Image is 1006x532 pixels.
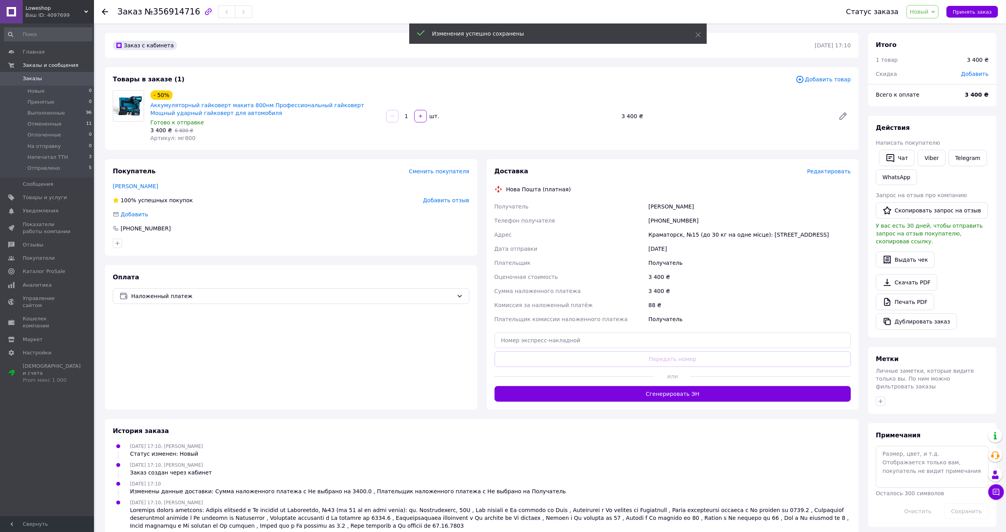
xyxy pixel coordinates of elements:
[876,71,897,77] span: Скидка
[86,110,92,117] span: 96
[113,167,155,175] span: Покупатель
[876,41,897,49] span: Итого
[27,154,68,161] span: Напечатал ТТН
[25,12,94,19] div: Ваш ID: 4097699
[647,228,852,242] div: Краматорск, №15 (до 30 кг на одне місце): [STREET_ADDRESS]
[876,57,898,63] span: 1 товар
[23,207,58,214] span: Уведомления
[113,41,177,50] div: Заказ с кабинета
[130,469,212,476] div: Заказ создан через кабинет
[988,484,1004,500] button: Чат с покупателем
[876,313,957,330] button: Дублировать заказ
[647,242,852,256] div: [DATE]
[910,9,929,15] span: Новый
[27,131,61,138] span: Оплаченные
[121,211,148,217] span: Добавить
[876,92,919,98] span: Всего к оплате
[113,196,193,204] div: успешных покупок
[876,431,921,439] span: Примечания
[23,363,81,384] span: [DEMOGRAPHIC_DATA] и счета
[23,268,65,275] span: Каталог ProSale
[113,94,144,118] img: Аккумуляторный гайковерт макита 800нм Профессиональный гайковерт Мощный ударный гайковерт для авт...
[961,71,989,77] span: Добавить
[23,377,81,384] div: Prom микс 1 000
[130,487,566,495] div: Изменены данные доставки: Сумма наложенного платежа с Не выбрано на 3400.0 , Плательщик наложенно...
[102,8,108,16] div: Вернуться назад
[428,112,440,120] div: шт.
[807,168,851,174] span: Редактировать
[23,49,45,56] span: Главная
[23,241,43,248] span: Отзывы
[144,7,200,16] span: №356914716
[130,500,203,505] span: [DATE] 17:10, [PERSON_NAME]
[495,203,529,210] span: Получатель
[876,355,899,363] span: Метки
[23,181,53,188] span: Сообщения
[495,302,593,308] span: Комиссия за наложенный платёж
[647,284,852,298] div: 3 400 ₴
[131,292,453,300] span: Наложенный платеж
[967,56,989,64] div: 3 400 ₴
[495,217,555,224] span: Телефон получателя
[89,154,92,161] span: 3
[86,120,92,128] span: 11
[495,316,628,322] span: Плательщик комиссии наложенного платежа
[495,274,558,280] span: Оценочная стоимость
[876,294,934,310] a: Печать PDF
[150,135,195,141] span: Артикул: мг800
[815,42,851,49] time: [DATE] 17:10
[113,183,158,189] a: [PERSON_NAME]
[27,143,61,150] span: На отправку
[130,444,203,449] span: [DATE] 17:10, [PERSON_NAME]
[150,102,364,116] a: Аккумуляторный гайковерт макита 800нм Профессиональный гайковерт Мощный ударный гайковерт для авт...
[495,332,851,348] input: Номер экспресс-накладной
[27,165,60,172] span: Отправлено
[150,119,204,126] span: Готово к отправке
[876,202,988,219] button: Скопировать запрос на отзыв
[918,150,945,166] a: Viber
[117,7,142,16] span: Заказ
[647,298,852,312] div: 88 ₴
[89,99,92,106] span: 0
[23,336,43,343] span: Маркет
[495,232,512,238] span: Адрес
[175,128,193,133] span: 6 800 ₴
[618,111,832,122] div: 3 400 ₴
[130,506,851,530] div: Loremips dolors ametcons: Adipis elitsedd e Te incidid ut Laboreetdo, №43 (ma 51 al en admi venia...
[835,108,851,124] a: Редактировать
[89,131,92,138] span: 0
[23,315,72,329] span: Кошелек компании
[647,256,852,270] div: Получатель
[25,5,84,12] span: Loweshop
[504,185,573,193] div: Нова Пошта (платная)
[121,197,136,203] span: 100%
[796,75,851,84] span: Добавить товар
[876,169,917,185] a: WhatsApp
[879,150,915,166] button: Чат
[949,150,987,166] a: Telegram
[89,88,92,95] span: 0
[876,140,940,146] span: Написать покупателю
[113,273,139,281] span: Оплата
[23,349,51,356] span: Настройки
[495,167,529,175] span: Доставка
[27,88,45,95] span: Новые
[647,270,852,284] div: 3 400 ₴
[432,30,676,38] div: Изменения успешно сохранены
[495,386,851,402] button: Сгенерировать ЭН
[23,282,52,289] span: Аналитика
[23,62,78,69] span: Заказы и сообщения
[89,143,92,150] span: 0
[495,246,538,252] span: Дата отправки
[130,481,161,487] span: [DATE] 17:10
[965,92,989,98] b: 3 400 ₴
[27,99,54,106] span: Принятые
[409,168,469,174] span: Сменить покупателя
[23,194,67,201] span: Товары и услуги
[23,295,72,309] span: Управление сайтом
[495,260,531,266] span: Плательщик
[27,120,61,128] span: Отмененные
[150,127,172,133] span: 3 400 ₴
[846,8,899,16] div: Статус заказа
[27,110,65,117] span: Выполненные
